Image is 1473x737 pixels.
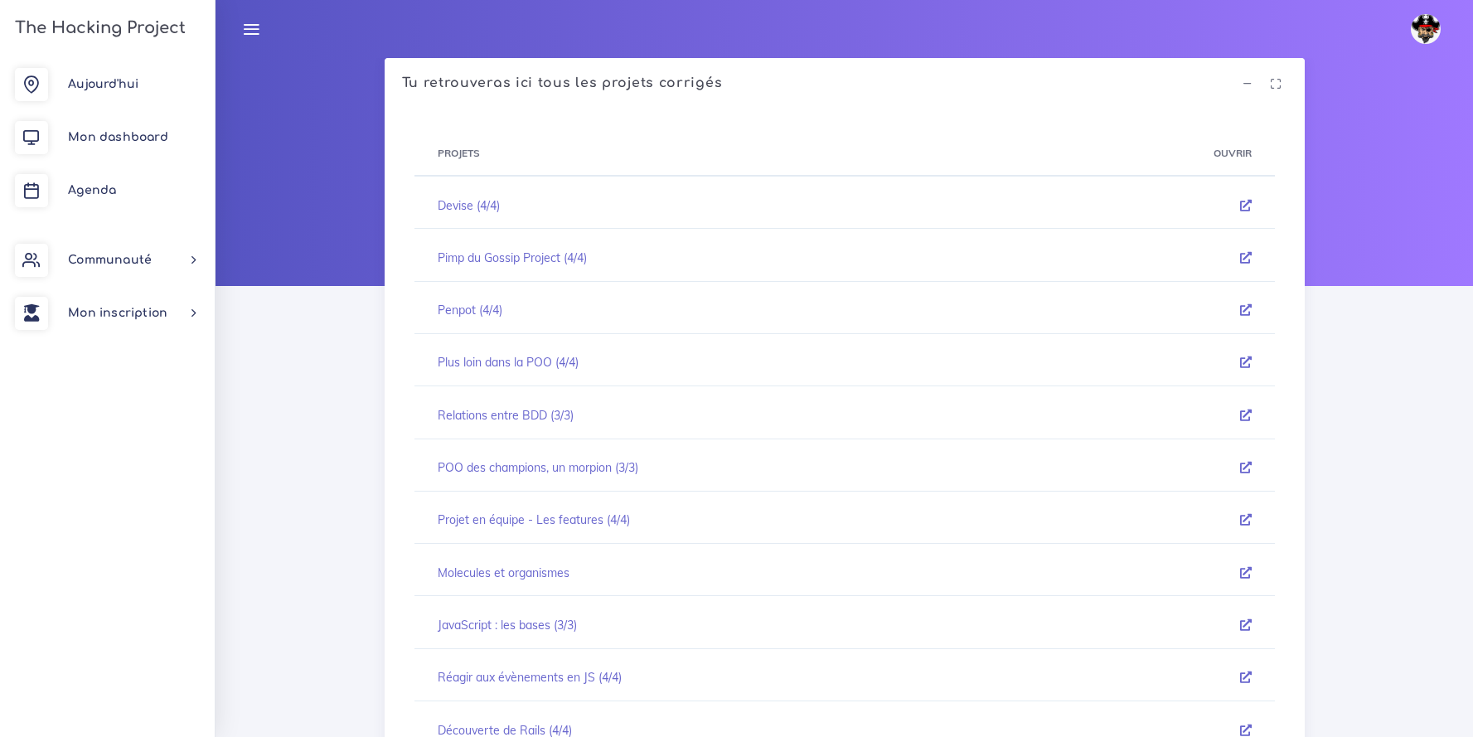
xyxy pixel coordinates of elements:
a: Devise (4/4) [438,198,500,213]
span: Communauté [68,254,152,266]
a: JavaScript : les bases (3/3) [438,618,577,633]
span: Mon dashboard [68,131,168,143]
a: Penpot (4/4) [438,303,502,318]
a: Réagir aux évènements en JS (4/4) [438,670,622,685]
h3: The Hacking Project [10,19,186,37]
a: Pimp du Gossip Project (4/4) [438,250,587,265]
a: Molecules et organismes [438,565,569,580]
a: Projet en équipe - Les features (4/4) [438,512,630,527]
span: Aujourd'hui [68,78,138,90]
a: Relations entre BDD (3/3) [438,408,574,423]
a: Plus loin dans la POO (4/4) [438,355,579,370]
span: Mon inscription [68,307,167,319]
span: Agenda [68,184,116,196]
th: Ouvrir [1055,132,1275,177]
h4: Tu retrouveras ici tous les projets corrigés [402,75,1287,91]
a: POO des champions, un morpion (3/3) [438,460,638,475]
img: avatar [1411,14,1441,44]
th: Projets [414,132,1055,177]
